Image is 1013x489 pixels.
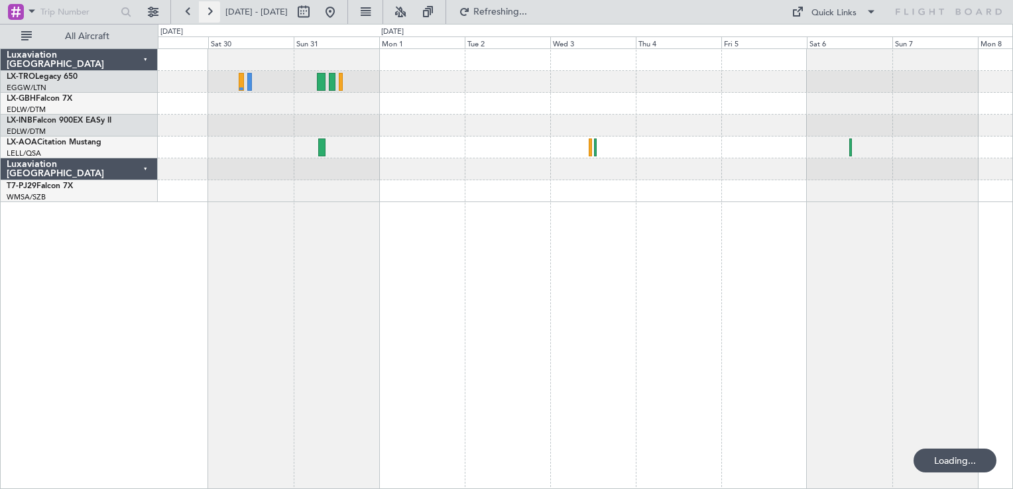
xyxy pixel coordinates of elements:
div: Sun 31 [294,36,379,48]
div: Tue 2 [465,36,550,48]
div: Sun 7 [892,36,978,48]
div: Sat 6 [807,36,892,48]
div: Quick Links [811,7,857,20]
span: LX-AOA [7,138,37,146]
a: LX-TROLegacy 650 [7,73,78,81]
div: Loading... [914,449,996,472]
div: Fri 29 [123,36,208,48]
a: WMSA/SZB [7,192,46,202]
span: Refreshing... [473,7,528,17]
div: Thu 4 [636,36,721,48]
div: [DATE] [381,27,404,38]
div: Mon 1 [379,36,465,48]
span: LX-GBH [7,95,36,103]
span: All Aircraft [34,32,140,41]
span: T7-PJ29 [7,182,36,190]
a: EDLW/DTM [7,127,46,136]
button: Refreshing... [453,1,532,23]
input: Trip Number [40,2,117,22]
span: LX-INB [7,117,32,125]
button: All Aircraft [15,26,144,47]
span: [DATE] - [DATE] [225,6,288,18]
a: LX-AOACitation Mustang [7,138,101,146]
a: T7-PJ29Falcon 7X [7,182,73,190]
div: Wed 3 [550,36,636,48]
a: LELL/QSA [7,148,41,158]
div: Sat 30 [208,36,294,48]
a: LX-GBHFalcon 7X [7,95,72,103]
a: LX-INBFalcon 900EX EASy II [7,117,111,125]
div: Fri 5 [721,36,807,48]
a: EDLW/DTM [7,105,46,115]
a: EGGW/LTN [7,83,46,93]
span: LX-TRO [7,73,35,81]
button: Quick Links [785,1,883,23]
div: [DATE] [160,27,183,38]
